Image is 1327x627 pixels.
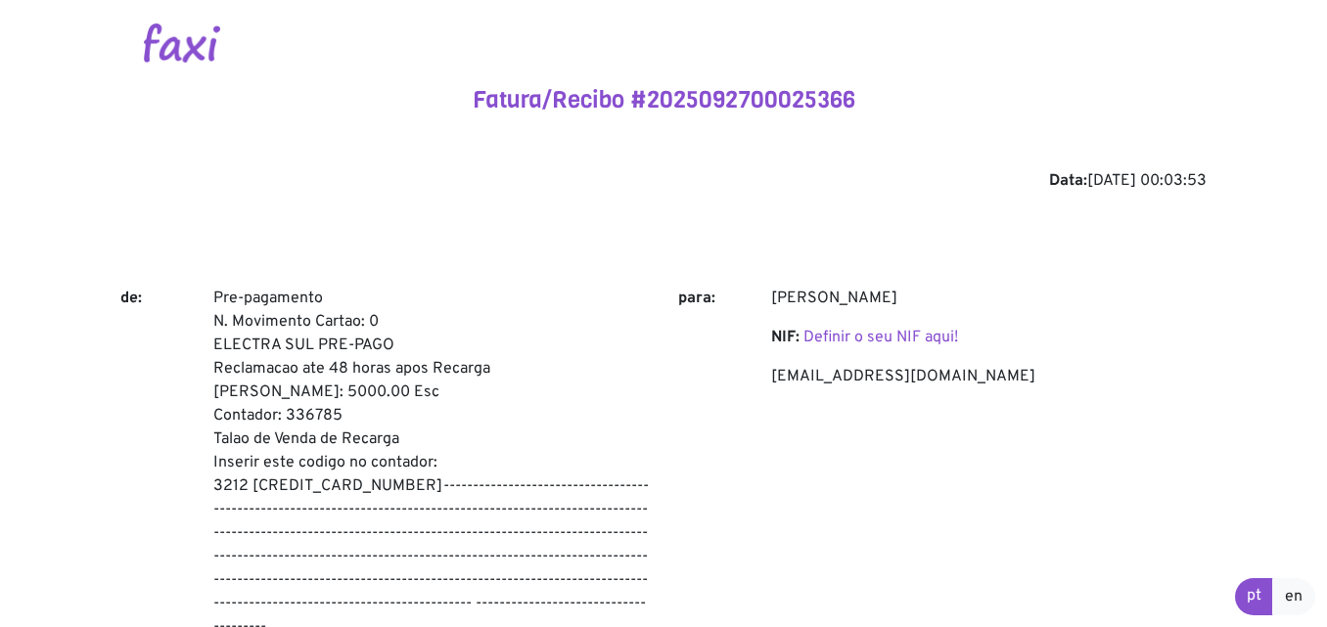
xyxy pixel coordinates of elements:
[120,86,1207,114] h4: Fatura/Recibo #2025092700025366
[120,289,142,308] b: de:
[678,289,715,308] b: para:
[771,287,1207,310] p: [PERSON_NAME]
[1235,578,1273,615] a: pt
[1272,578,1315,615] a: en
[120,169,1207,193] div: [DATE] 00:03:53
[803,328,958,347] a: Definir o seu NIF aqui!
[771,365,1207,388] p: [EMAIL_ADDRESS][DOMAIN_NAME]
[771,328,800,347] b: NIF:
[1049,171,1087,191] b: Data:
